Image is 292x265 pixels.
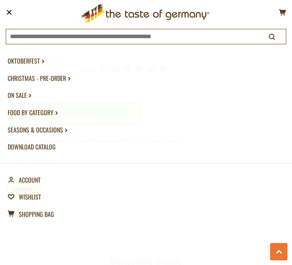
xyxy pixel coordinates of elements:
[8,70,284,87] a: Christmas - PRE-ORDER
[8,121,284,139] a: Seasons & Occasions
[8,188,284,206] a: Wishlist
[8,104,284,121] a: Food By Category
[8,171,41,189] a: Account
[8,138,284,156] a: Download Catalog
[8,206,284,223] a: Shopping bag
[8,87,284,104] a: On Sale
[8,52,284,70] a: Oktoberfest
